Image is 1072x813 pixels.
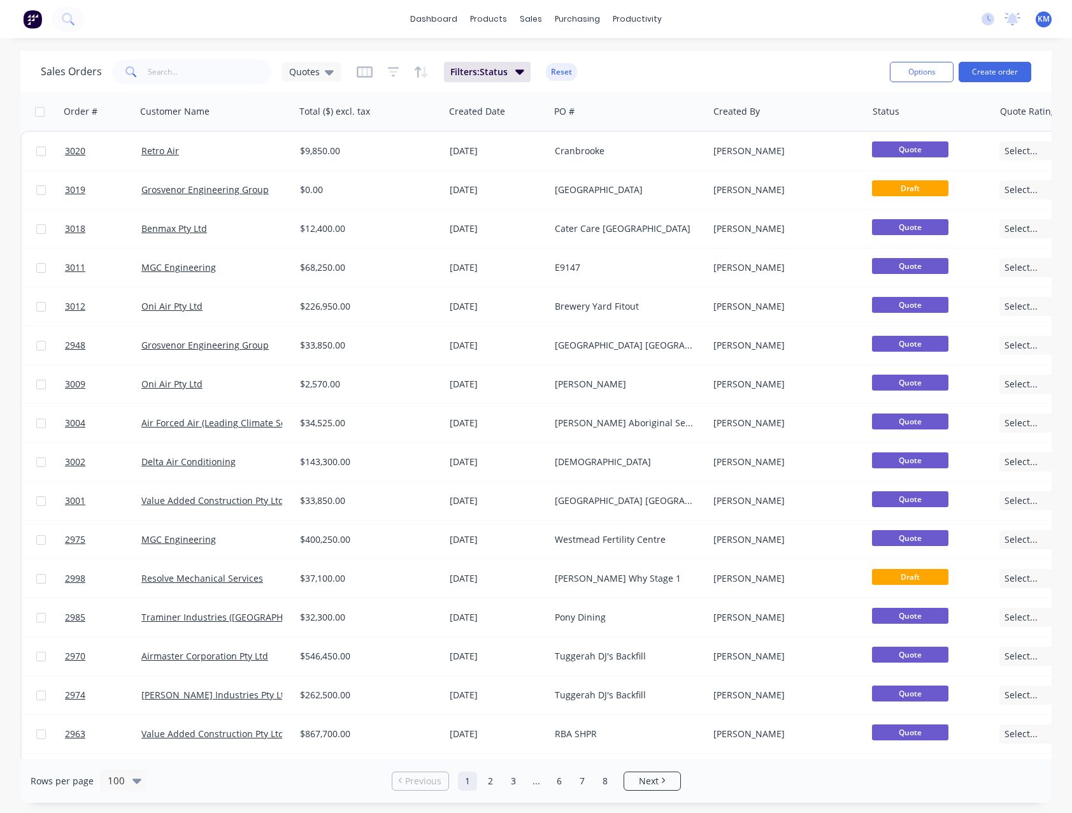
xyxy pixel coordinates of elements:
[606,10,668,29] div: productivity
[31,775,94,788] span: Rows per page
[289,65,320,78] span: Quotes
[148,59,272,85] input: Search...
[555,611,696,624] div: Pony Dining
[450,611,545,624] div: [DATE]
[458,772,477,791] a: Page 1 is your current page
[1004,611,1038,624] span: Select...
[872,141,948,157] span: Quote
[1004,183,1038,196] span: Select...
[513,10,548,29] div: sales
[872,414,948,429] span: Quote
[713,456,855,468] div: [PERSON_NAME]
[1004,417,1038,429] span: Select...
[554,105,575,118] div: PO #
[300,689,432,701] div: $262,500.00
[555,145,696,157] div: Cranbrooke
[65,521,141,559] a: 2975
[405,775,441,788] span: Previous
[141,533,216,545] a: MGC Engineering
[65,210,141,248] a: 3018
[1004,728,1038,740] span: Select...
[140,105,210,118] div: Customer Name
[65,171,141,209] a: 3019
[450,650,545,663] div: [DATE]
[596,772,615,791] a: Page 8
[450,378,545,391] div: [DATE]
[65,300,85,313] span: 3012
[1004,339,1038,352] span: Select...
[1004,650,1038,663] span: Select...
[872,219,948,235] span: Quote
[713,183,855,196] div: [PERSON_NAME]
[65,287,141,326] a: 3012
[1004,300,1038,313] span: Select...
[65,676,141,714] a: 2974
[23,10,42,29] img: Factory
[1004,222,1038,235] span: Select...
[300,339,432,352] div: $33,850.00
[65,611,85,624] span: 2985
[300,378,432,391] div: $2,570.00
[450,417,545,429] div: [DATE]
[1004,145,1038,157] span: Select...
[450,222,545,235] div: [DATE]
[555,417,696,429] div: [PERSON_NAME] Aboriginal Services
[141,611,354,623] a: Traminer Industries ([GEOGRAPHIC_DATA]) Pty Ltd
[504,772,523,791] a: Page 3
[546,63,577,81] button: Reset
[713,300,855,313] div: [PERSON_NAME]
[450,145,545,157] div: [DATE]
[65,417,85,429] span: 3004
[65,598,141,637] a: 2985
[65,482,141,520] a: 3001
[555,261,696,274] div: E9147
[387,772,686,791] ul: Pagination
[1004,494,1038,507] span: Select...
[450,533,545,546] div: [DATE]
[550,772,569,791] a: Page 6
[65,650,85,663] span: 2970
[65,456,85,468] span: 3002
[65,261,85,274] span: 3011
[404,10,464,29] a: dashboard
[624,775,680,788] a: Next page
[141,339,269,351] a: Grosvenor Engineering Group
[872,608,948,624] span: Quote
[64,105,97,118] div: Order #
[65,559,141,598] a: 2998
[1004,689,1038,701] span: Select...
[713,728,855,740] div: [PERSON_NAME]
[65,145,85,157] span: 3020
[872,258,948,274] span: Quote
[555,378,696,391] div: [PERSON_NAME]
[141,378,203,390] a: Oni Air Pty Ltd
[450,689,545,701] div: [DATE]
[959,62,1031,82] button: Create order
[555,339,696,352] div: [GEOGRAPHIC_DATA] [GEOGRAPHIC_DATA][MEDICAL_DATA]
[450,728,545,740] div: [DATE]
[300,261,432,274] div: $68,250.00
[141,650,268,662] a: Airmaster Corporation Pty Ltd
[872,724,948,740] span: Quote
[872,530,948,546] span: Quote
[450,261,545,274] div: [DATE]
[141,222,207,234] a: Benmax Pty Ltd
[639,775,659,788] span: Next
[65,378,85,391] span: 3009
[300,611,432,624] div: $32,300.00
[300,222,432,235] div: $12,400.00
[555,533,696,546] div: Westmead Fertility Centre
[555,456,696,468] div: [DEMOGRAPHIC_DATA]
[65,572,85,585] span: 2998
[1004,456,1038,468] span: Select...
[713,339,855,352] div: [PERSON_NAME]
[713,494,855,507] div: [PERSON_NAME]
[1004,572,1038,585] span: Select...
[65,754,141,792] a: 2958
[1000,105,1056,118] div: Quote Rating
[141,456,236,468] a: Delta Air Conditioning
[548,10,606,29] div: purchasing
[481,772,500,791] a: Page 2
[450,300,545,313] div: [DATE]
[555,572,696,585] div: [PERSON_NAME] Why Stage 1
